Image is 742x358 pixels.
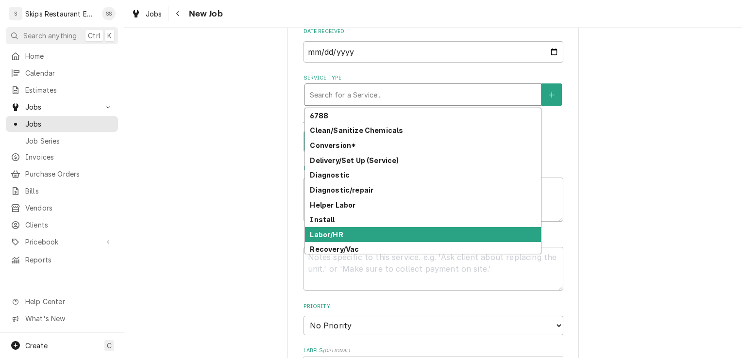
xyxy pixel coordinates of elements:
button: Create New Service [541,83,562,106]
span: Estimates [25,85,113,95]
span: Invoices [25,152,113,162]
a: Go to Pricebook [6,234,118,250]
svg: Create New Service [549,92,555,98]
a: Invoices [6,149,118,165]
strong: Helper Labor [310,201,355,209]
label: Date Received [304,28,563,35]
strong: 6788 [310,112,328,120]
span: C [107,341,112,351]
label: Reason For Call [304,164,563,172]
label: Priority [304,303,563,310]
a: Go to Jobs [6,99,118,115]
label: Service Type [304,74,563,82]
span: Jobs [25,119,113,129]
a: Jobs [127,6,166,22]
label: Job Type [304,118,563,126]
span: Job Series [25,136,113,146]
label: Labels [304,347,563,355]
div: SS [102,7,116,20]
a: Clients [6,217,118,233]
label: Technician Instructions [304,233,563,241]
span: Bills [25,186,113,196]
span: New Job [186,7,223,20]
div: Date Received [304,28,563,62]
a: Estimates [6,82,118,98]
span: Clients [25,220,113,230]
strong: Clean/Sanitize Chemicals [310,126,403,134]
a: Job Series [6,133,118,149]
a: Home [6,48,118,64]
input: yyyy-mm-dd [304,41,563,63]
span: Help Center [25,296,112,307]
div: Job Type [304,118,563,152]
strong: Recovery/Vac [310,245,359,253]
strong: Install [310,215,335,224]
span: Jobs [146,9,162,19]
a: Vendors [6,200,118,216]
button: Search anythingCtrlK [6,27,118,44]
div: S [9,7,22,20]
strong: Labor/HR [310,230,343,239]
a: Reports [6,252,118,268]
span: Reports [25,255,113,265]
div: Shan Skipper's Avatar [102,7,116,20]
strong: Delivery/Set Up (Service) [310,156,399,164]
a: Bills [6,183,118,199]
strong: Diagnostic/repair [310,186,373,194]
span: Create [25,342,48,350]
span: Jobs [25,102,99,112]
a: Go to Help Center [6,293,118,309]
a: Calendar [6,65,118,81]
strong: Diagnostic [310,171,350,179]
span: Ctrl [88,31,101,41]
div: Priority [304,303,563,335]
span: What's New [25,313,112,324]
button: Navigate back [170,6,186,21]
span: Search anything [23,31,77,41]
a: Jobs [6,116,118,132]
div: Skips Restaurant Equipment [25,9,97,19]
span: Purchase Orders [25,169,113,179]
span: K [107,31,112,41]
span: Vendors [25,203,113,213]
div: Service Type [304,74,563,106]
div: Technician Instructions [304,233,563,291]
span: ( optional ) [323,348,350,353]
div: Reason For Call [304,164,563,222]
span: Pricebook [25,237,99,247]
strong: Conversion* [310,141,356,149]
a: Go to What's New [6,310,118,326]
span: Calendar [25,68,113,78]
span: Home [25,51,113,61]
a: Purchase Orders [6,166,118,182]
